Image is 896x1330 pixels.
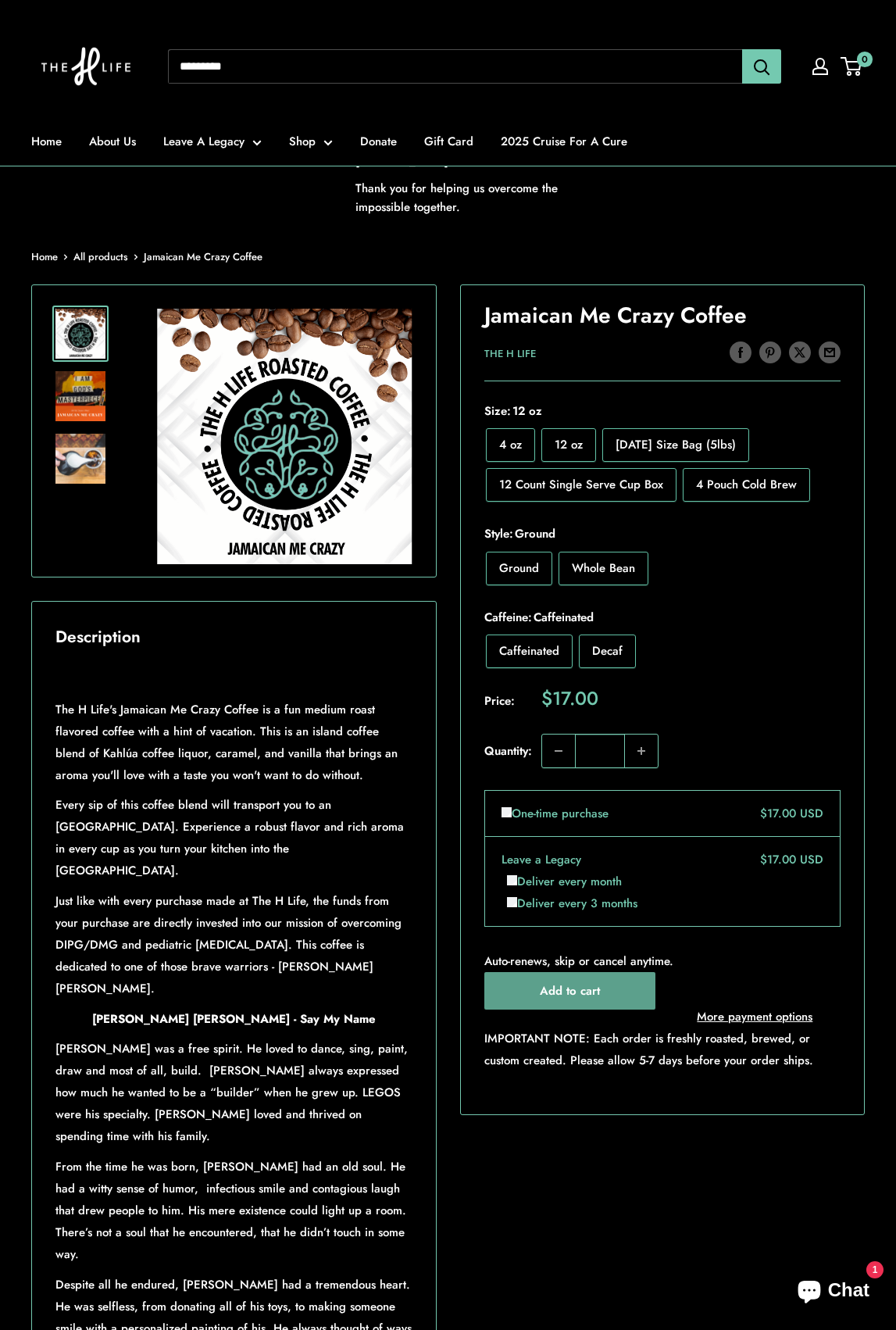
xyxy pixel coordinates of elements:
label: 12 oz [541,428,596,462]
span: Decaf [592,642,623,660]
span: 0 [857,52,873,67]
a: All products [73,249,128,264]
span: Ground [513,525,555,542]
img: Jamaican Me Crazy Coffee [55,309,105,359]
span: Caffeine: [484,606,841,628]
img: Jamaican Me Crazy Coffee [55,434,105,484]
h2: Description [55,625,412,650]
img: Jamaican Me Crazy Coffee [55,371,105,421]
a: 0 [842,57,862,76]
a: More payment options [669,1006,841,1028]
label: Caffeinated [486,635,573,668]
a: Home [31,249,58,264]
label: Decaf [579,635,636,668]
button: Decrease quantity [542,735,575,767]
input: Quantity [575,735,625,767]
img: The H Life [31,16,141,117]
span: Caffeinated [499,642,559,660]
label: Deliver every 3 months [507,895,637,912]
span: Jamaican Me Crazy Coffee [144,249,262,264]
span: Ground [499,560,539,577]
span: Style: [484,523,841,545]
span: $17.00 [541,689,598,708]
a: Shop [289,130,333,152]
strong: [PERSON_NAME] [PERSON_NAME] - Say My Name [92,1010,376,1028]
p: From the time he was born, [PERSON_NAME] had an old soul. He had a witty sense of humor, infectio... [55,1156,412,1265]
a: Share on Facebook [730,341,751,364]
span: 4 Pouch Cold Brew [696,476,797,493]
input: Deliver every 3 months. Product price $17.00 USD [507,897,517,907]
button: Increase quantity [625,735,658,767]
a: Tweet on Twitter [789,341,811,364]
label: Whole Bean [559,552,648,585]
span: 4 oz [499,436,522,453]
input: One-time purchase. Product price $17.00 USD [502,807,512,817]
p: Auto-renews, skip or cancel anytime. [484,950,841,972]
div: $17.00 USD [748,849,823,871]
span: 12 oz [555,436,583,453]
a: 2025 Cruise For A Cure [501,130,627,152]
input: Search... [168,49,742,84]
input: Deliver every month. Product price $17.00 USD [507,875,517,885]
p: IMPORTANT NOTE: Each order is freshly roasted, brewed, or custom created. Please allow 5-7 days b... [484,1028,841,1071]
span: Whole Bean [572,560,635,577]
span: 12 oz [511,402,542,420]
label: Ground [486,552,552,585]
a: Home [31,130,62,152]
label: Quantity: [484,729,541,768]
label: 4 oz [486,428,535,462]
span: Every sip of this coffee blend will transport you to an [GEOGRAPHIC_DATA]. Experience a robust fl... [55,796,404,879]
label: Leave a Legacy [502,849,581,871]
a: Leave A Legacy [163,130,262,152]
button: Search [742,49,781,84]
a: Donate [360,130,397,152]
img: Jamaican Me Crazy Coffee [157,309,412,564]
a: About Us [89,130,136,152]
a: Gift Card [424,130,473,152]
label: Deliver every month [507,873,622,890]
a: Share by email [819,341,841,364]
span: Caffeinated [532,609,594,626]
label: Monday Size Bag (5lbs) [602,428,749,462]
label: 12 Count Single Serve Cup Box [486,468,676,502]
label: 4 Pouch Cold Brew [683,468,810,502]
a: The H Life [484,346,536,361]
label: One-time purchase [502,803,609,824]
span: [DATE] Size Bag (5lbs) [616,436,736,453]
h1: Jamaican Me Crazy Coffee [484,300,841,331]
p: [PERSON_NAME] was a free spirit. He loved to dance, sing, paint, draw and most of all, build. [PE... [55,1038,412,1147]
span: The H Life's Jamaican Me Crazy Coffee is a fun medium roast flavored coffee with a hint of vacati... [55,701,398,784]
span: Size: [484,400,841,422]
a: My account [812,58,828,75]
nav: Breadcrumb [31,248,262,266]
span: Just like with every purchase made at The H Life, the funds from your purchase are directly inves... [55,892,402,997]
div: $17.00 USD [748,803,823,824]
span: 12 Count Single Serve Cup Box [499,476,663,493]
span: Price: [484,689,541,712]
p: Thank you for helping us overcome the impossible together. [355,179,579,216]
button: Add to cart [484,972,655,1010]
a: Pin on Pinterest [759,341,781,364]
inbox-online-store-chat: Shopify online store chat [784,1267,884,1317]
